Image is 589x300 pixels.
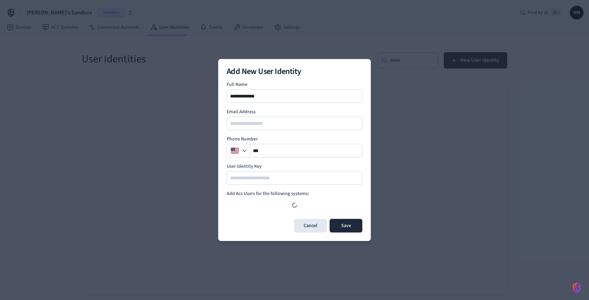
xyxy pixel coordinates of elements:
[227,190,362,197] h4: Add Acs Users for the following systems:
[227,163,362,170] label: User Identity Key
[227,136,362,142] label: Phone Number
[294,219,327,232] button: Cancel
[227,81,362,88] label: Full Name
[330,219,362,232] button: Save
[573,282,581,293] img: SeamLogoGradient.69752ec5.svg
[227,108,362,115] label: Email Address
[227,67,362,76] h2: Add New User Identity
